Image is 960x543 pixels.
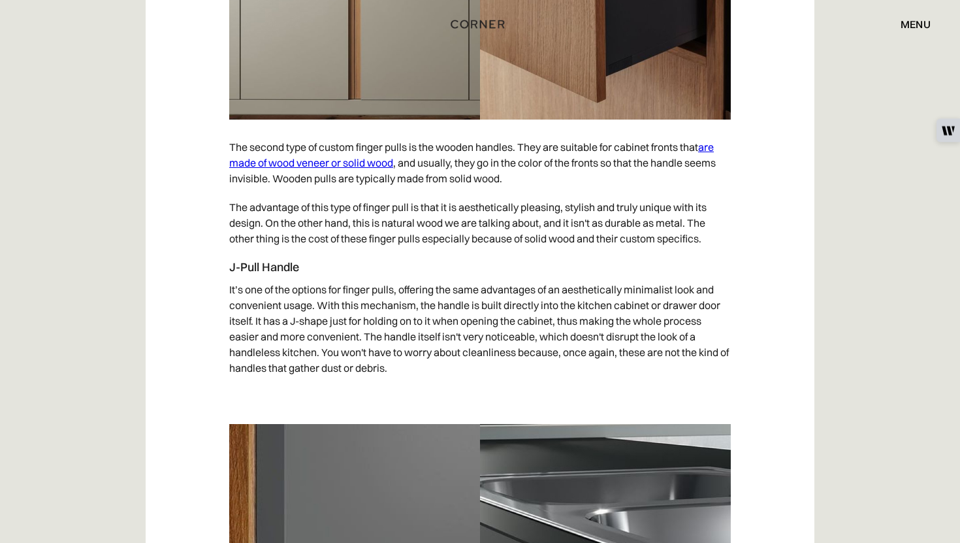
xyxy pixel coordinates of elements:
[229,193,731,253] p: The advantage of this type of finger pull is that it is aesthetically pleasing, stylish and truly...
[229,275,731,382] p: It’s one of the options for finger pulls, offering the same advantages of an aesthetically minima...
[229,259,731,275] h4: J-Pull Handle
[229,133,731,193] p: The second type of custom finger pulls is the wooden handles. They are suitable for cabinet front...
[440,16,521,33] a: home
[888,13,931,35] div: menu
[229,382,731,411] p: ‍
[901,19,931,29] div: menu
